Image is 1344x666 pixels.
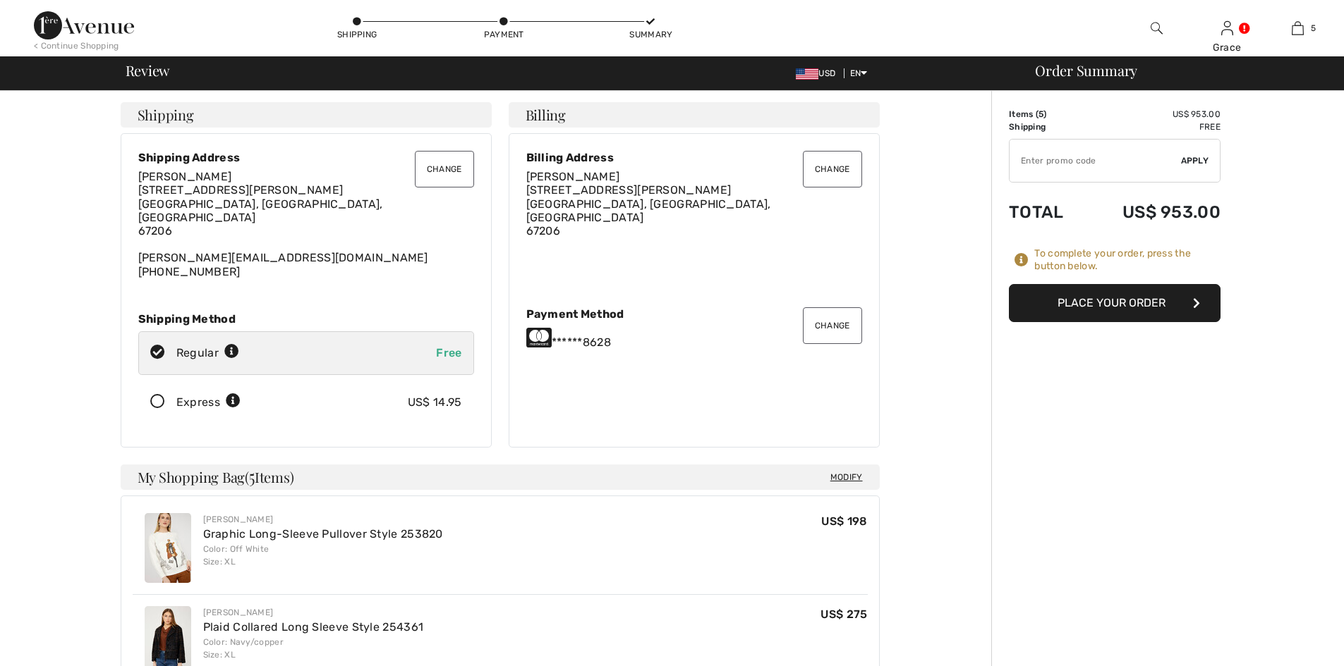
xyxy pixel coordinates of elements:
[1018,63,1336,78] div: Order Summary
[1151,20,1163,37] img: search the website
[203,606,424,619] div: [PERSON_NAME]
[176,394,241,411] div: Express
[336,28,378,41] div: Shipping
[1292,20,1304,37] img: My Bag
[629,28,672,41] div: Summary
[203,620,424,634] a: Plaid Collared Long Sleeve Style 254361
[796,68,818,80] img: US Dollar
[138,151,474,164] div: Shipping Address
[249,467,255,485] span: 5
[803,151,862,187] button: Change
[526,170,620,183] span: [PERSON_NAME]
[1009,121,1084,133] td: Shipping
[1009,284,1221,322] button: Place Your Order
[1311,22,1316,35] span: 5
[121,464,880,490] h4: My Shopping Bag
[1084,121,1221,133] td: Free
[203,527,443,541] a: Graphic Long-Sleeve Pullover Style 253820
[415,151,474,187] button: Change
[796,68,841,78] span: USD
[1221,20,1233,37] img: My Info
[526,183,771,238] span: [STREET_ADDRESS][PERSON_NAME] [GEOGRAPHIC_DATA], [GEOGRAPHIC_DATA], [GEOGRAPHIC_DATA] 67206
[1221,21,1233,35] a: Sign In
[408,394,462,411] div: US$ 14.95
[1010,140,1181,182] input: Promo code
[850,68,868,78] span: EN
[821,514,867,528] span: US$ 198
[203,543,443,568] div: Color: Off White Size: XL
[436,346,461,359] span: Free
[1034,247,1221,273] div: To complete your order, press the button below.
[803,307,862,344] button: Change
[245,467,293,486] span: ( Items)
[138,170,474,278] div: [PERSON_NAME][EMAIL_ADDRESS][DOMAIN_NAME] [PHONE_NUMBER]
[1084,108,1221,121] td: US$ 953.00
[34,39,119,52] div: < Continue Shopping
[526,151,862,164] div: Billing Address
[203,513,443,526] div: [PERSON_NAME]
[483,28,525,41] div: Payment
[526,108,566,122] span: Billing
[138,170,232,183] span: [PERSON_NAME]
[138,183,383,238] span: [STREET_ADDRESS][PERSON_NAME] [GEOGRAPHIC_DATA], [GEOGRAPHIC_DATA], [GEOGRAPHIC_DATA] 67206
[1192,40,1261,55] div: Grace
[821,608,867,621] span: US$ 275
[145,513,191,583] img: Graphic Long-Sleeve Pullover Style 253820
[526,307,862,321] div: Payment Method
[1263,20,1332,37] a: 5
[830,470,863,484] span: Modify
[1009,108,1084,121] td: Items ( )
[126,63,170,78] span: Review
[138,108,194,122] span: Shipping
[34,11,134,39] img: 1ère Avenue
[138,312,474,326] div: Shipping Method
[1009,188,1084,236] td: Total
[1084,188,1221,236] td: US$ 953.00
[1181,154,1209,167] span: Apply
[203,636,424,661] div: Color: Navy/copper Size: XL
[176,345,239,362] div: Regular
[1039,109,1043,119] span: 5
